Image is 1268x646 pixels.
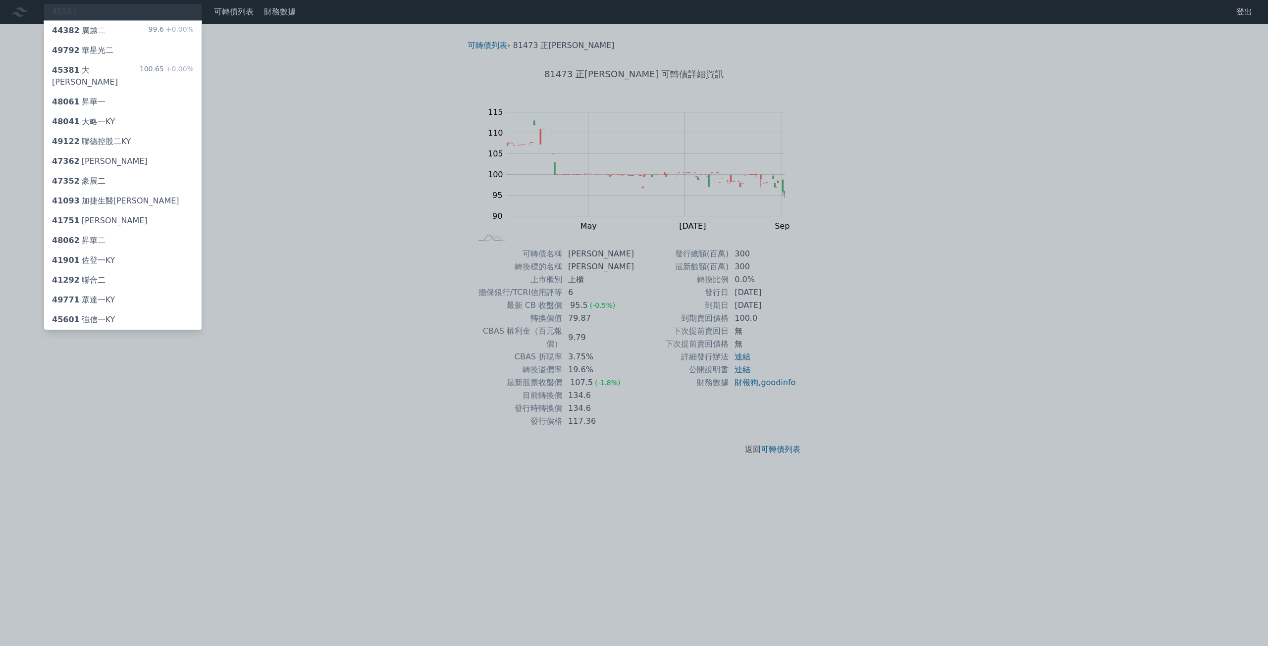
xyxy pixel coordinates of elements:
div: 聯德控股二KY [52,136,131,148]
div: 昇華一 [52,96,106,108]
div: 加捷生醫[PERSON_NAME] [52,195,179,207]
span: 48041 [52,117,80,126]
div: 100.65 [140,64,194,88]
div: [PERSON_NAME] [52,215,148,227]
span: 41292 [52,275,80,285]
div: 廣越二 [52,25,106,37]
a: 47352豪展二 [44,171,202,191]
div: 眾達一KY [52,294,115,306]
span: 49771 [52,295,80,304]
div: 99.6 [149,25,194,37]
div: 華星光二 [52,45,113,56]
a: 48041大略一KY [44,112,202,132]
span: 49122 [52,137,80,146]
a: 41751[PERSON_NAME] [44,211,202,231]
a: 49792華星光二 [44,41,202,60]
span: 41901 [52,255,80,265]
span: 47362 [52,156,80,166]
div: 佐登一KY [52,254,115,266]
a: 41901佐登一KY [44,250,202,270]
div: 大[PERSON_NAME] [52,64,140,88]
div: 聯合二 [52,274,106,286]
div: 昇華二 [52,235,106,247]
span: 49792 [52,46,80,55]
div: 豪展二 [52,175,106,187]
div: [PERSON_NAME] [52,155,148,167]
span: +0.00% [164,65,194,73]
span: 48061 [52,97,80,106]
a: 49122聯德控股二KY [44,132,202,151]
div: 大略一KY [52,116,115,128]
a: 48062昇華二 [44,231,202,250]
a: 41093加捷生醫[PERSON_NAME] [44,191,202,211]
span: 48062 [52,236,80,245]
span: 41093 [52,196,80,205]
span: 45381 [52,65,80,75]
a: 41292聯合二 [44,270,202,290]
span: 41751 [52,216,80,225]
a: 45601強信一KY [44,310,202,330]
a: 45381大[PERSON_NAME] 100.65+0.00% [44,60,202,92]
span: 47352 [52,176,80,186]
span: +0.00% [164,25,194,33]
div: 強信一KY [52,314,115,326]
span: 45601 [52,315,80,324]
a: 44382廣越二 99.6+0.00% [44,21,202,41]
a: 49771眾達一KY [44,290,202,310]
a: 48061昇華一 [44,92,202,112]
a: 47362[PERSON_NAME] [44,151,202,171]
span: 44382 [52,26,80,35]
